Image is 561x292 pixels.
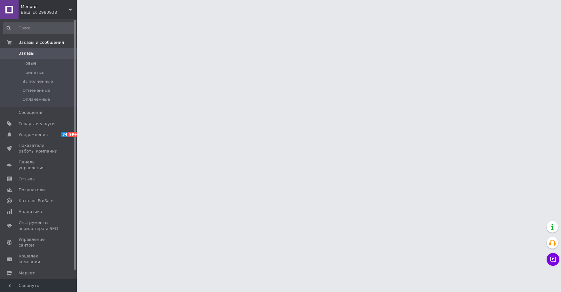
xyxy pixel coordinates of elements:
[68,132,79,137] span: 99+
[21,4,69,10] span: Menprot
[19,187,45,193] span: Покупатели
[22,70,44,75] span: Принятые
[19,176,36,182] span: Отзывы
[19,159,59,171] span: Панель управления
[19,220,59,231] span: Инструменты вебмастера и SEO
[22,88,50,93] span: Отмененные
[19,51,34,56] span: Заказы
[19,198,53,204] span: Каталог ProSale
[22,97,50,102] span: Оплаченные
[19,121,55,127] span: Товары и услуги
[22,79,53,84] span: Выполненные
[19,253,59,265] span: Кошелек компании
[19,132,48,138] span: Уведомления
[61,132,68,137] span: 34
[21,10,77,15] div: Ваш ID: 2980938
[19,40,64,45] span: Заказы и сообщения
[19,110,44,115] span: Сообщения
[19,270,35,276] span: Маркет
[19,237,59,248] span: Управление сайтом
[3,22,76,34] input: Поиск
[22,60,36,66] span: Новые
[19,143,59,154] span: Показатели работы компании
[547,253,559,266] button: Чат с покупателем
[19,209,42,215] span: Аналитика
